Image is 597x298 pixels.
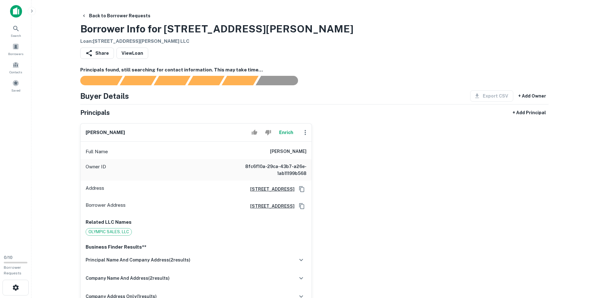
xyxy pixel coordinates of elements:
p: Borrower Address [86,201,126,211]
a: Borrowers [2,41,30,58]
button: Reject [262,126,273,139]
a: Saved [2,77,30,94]
div: Sending borrower request to AI... [73,76,120,85]
h6: company name and address ( 2 results) [86,275,170,282]
button: + Add Principal [510,107,549,118]
button: Accept [249,126,260,139]
button: + Add Owner [516,90,549,102]
div: AI fulfillment process complete. [256,76,306,85]
p: Owner ID [86,163,106,177]
span: Borrower Requests [4,265,21,275]
div: Documents found, AI parsing details... [154,76,190,85]
h6: principal name and company address ( 2 results) [86,256,190,263]
a: ViewLoan [116,48,148,59]
button: Share [80,48,114,59]
a: Contacts [2,59,30,76]
span: Borrowers [8,51,23,56]
p: Related LLC Names [86,218,307,226]
h6: 8fc6f10a-29ca-43b7-a26e-1ab11199b568 [231,163,307,177]
p: Full Name [86,148,108,155]
button: Copy Address [297,201,307,211]
span: Search [11,33,21,38]
button: Copy Address [297,184,307,194]
iframe: Chat Widget [566,248,597,278]
div: Principals found, still searching for contact information. This may take time... [222,76,258,85]
span: Contacts [9,70,22,75]
span: 0 / 10 [4,255,13,260]
p: Address [86,184,104,194]
h6: Principals found, still searching for contact information. This may take time... [80,66,549,74]
p: Business Finder Results** [86,243,307,251]
a: Search [2,22,30,39]
button: Enrich [276,126,296,139]
h3: Borrower Info for [STREET_ADDRESS][PERSON_NAME] [80,21,353,37]
span: Saved [11,88,20,93]
span: OLYMPIC SALES, LLC [86,229,132,235]
h5: Principals [80,108,110,117]
button: Back to Borrower Requests [79,10,153,21]
h6: [PERSON_NAME] [86,129,125,136]
a: [STREET_ADDRESS] [245,203,295,210]
div: Principals found, AI now looking for contact information... [188,76,224,85]
h6: Loan : [STREET_ADDRESS][PERSON_NAME] LLC [80,38,353,45]
a: [STREET_ADDRESS] [245,186,295,193]
img: capitalize-icon.png [10,5,22,18]
h6: [PERSON_NAME] [270,148,307,155]
h4: Buyer Details [80,90,129,102]
div: Your request is received and processing... [120,76,156,85]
